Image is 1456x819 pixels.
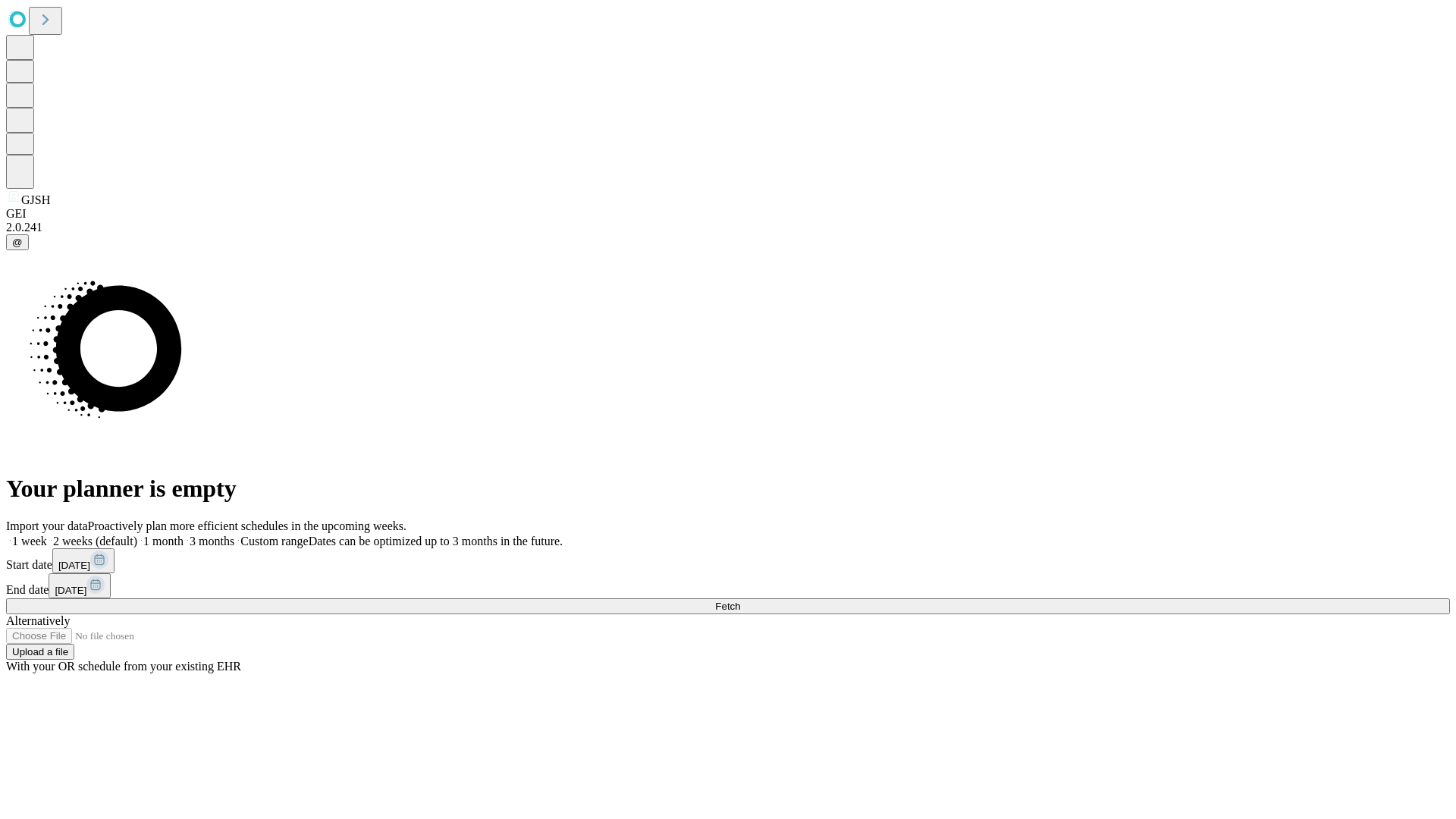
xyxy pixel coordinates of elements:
div: Start date [6,548,1450,573]
span: Alternatively [6,614,70,627]
span: Dates can be optimized up to 3 months in the future. [309,535,563,548]
span: 1 month [143,535,184,548]
span: Custom range [240,535,308,548]
div: GEI [6,207,1450,221]
button: @ [6,234,29,250]
span: Import your data [6,519,88,532]
span: 2 weeks (default) [53,535,137,548]
span: 1 week [12,535,47,548]
button: [DATE] [49,573,111,598]
div: End date [6,573,1450,598]
span: With your OR schedule from your existing EHR [6,660,241,673]
h1: Your planner is empty [6,475,1450,503]
div: 2.0.241 [6,221,1450,234]
span: [DATE] [58,560,90,571]
span: @ [12,237,23,248]
span: GJSH [21,193,50,206]
span: Proactively plan more efficient schedules in the upcoming weeks. [88,519,406,532]
button: [DATE] [52,548,115,573]
button: Fetch [6,598,1450,614]
span: 3 months [190,535,234,548]
span: [DATE] [55,585,86,596]
span: Fetch [715,601,740,612]
button: Upload a file [6,644,74,660]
